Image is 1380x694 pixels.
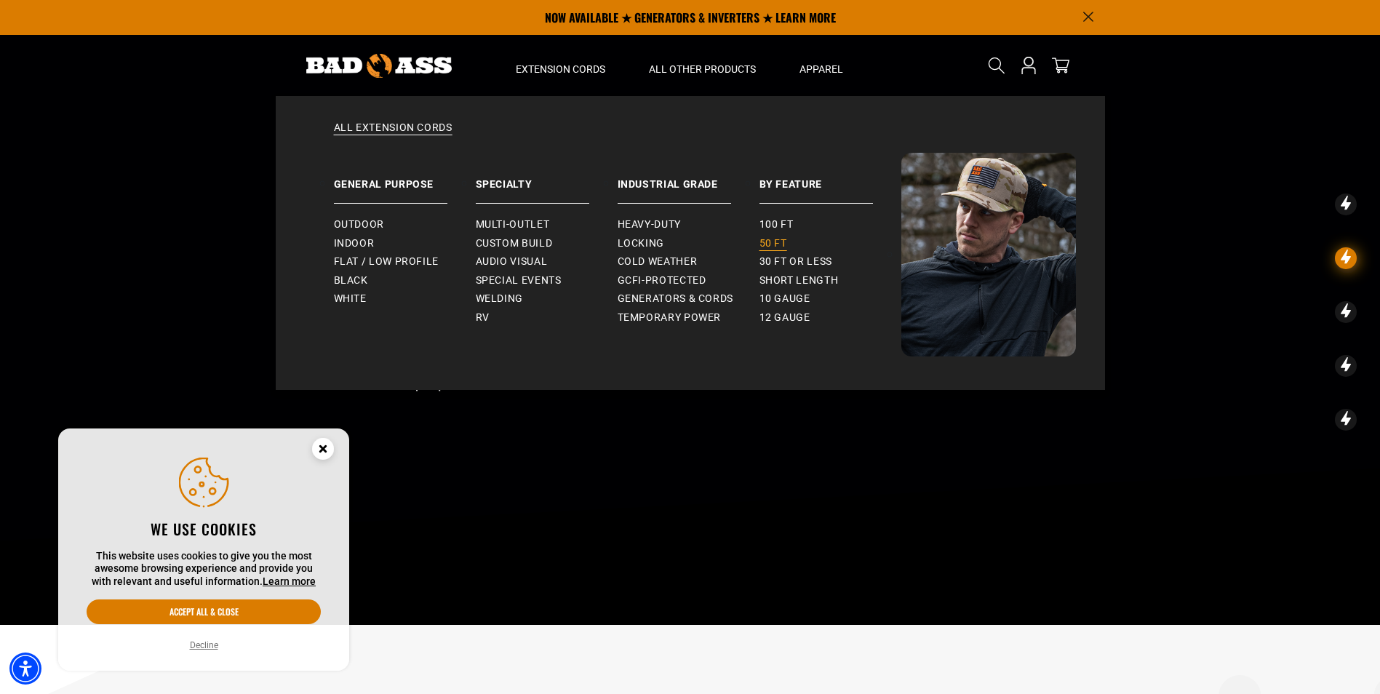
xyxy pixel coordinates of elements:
[759,274,839,287] span: Short Length
[476,255,548,268] span: Audio Visual
[334,215,476,234] a: Outdoor
[618,274,706,287] span: GCFI-Protected
[618,311,722,324] span: Temporary Power
[618,234,759,253] a: Locking
[334,252,476,271] a: Flat / Low Profile
[618,237,664,250] span: Locking
[476,311,490,324] span: RV
[759,218,794,231] span: 100 ft
[759,237,787,250] span: 50 ft
[759,234,901,253] a: 50 ft
[334,234,476,253] a: Indoor
[476,215,618,234] a: Multi-Outlet
[759,311,810,324] span: 12 gauge
[306,54,452,78] img: Bad Ass Extension Cords
[618,308,759,327] a: Temporary Power
[476,237,553,250] span: Custom Build
[334,292,367,306] span: White
[87,599,321,624] button: Accept all & close
[627,35,778,96] summary: All Other Products
[476,308,618,327] a: RV
[1017,35,1040,96] a: Open this option
[901,153,1076,356] img: Bad Ass Extension Cords
[334,290,476,308] a: White
[759,292,810,306] span: 10 gauge
[759,255,832,268] span: 30 ft or less
[186,638,223,653] button: Decline
[799,63,843,76] span: Apparel
[334,271,476,290] a: Black
[649,63,756,76] span: All Other Products
[476,271,618,290] a: Special Events
[618,153,759,204] a: Industrial Grade
[476,252,618,271] a: Audio Visual
[87,519,321,538] h2: We use cookies
[58,428,349,671] aside: Cookie Consent
[618,218,681,231] span: Heavy-Duty
[618,255,698,268] span: Cold Weather
[778,35,865,96] summary: Apparel
[9,653,41,685] div: Accessibility Menu
[618,271,759,290] a: GCFI-Protected
[263,575,316,587] a: This website uses cookies to give you the most awesome browsing experience and provide you with r...
[476,290,618,308] a: Welding
[87,550,321,589] p: This website uses cookies to give you the most awesome browsing experience and provide you with r...
[759,308,901,327] a: 12 gauge
[476,292,523,306] span: Welding
[618,215,759,234] a: Heavy-Duty
[334,255,439,268] span: Flat / Low Profile
[476,274,562,287] span: Special Events
[476,153,618,204] a: Specialty
[334,274,368,287] span: Black
[618,252,759,271] a: Cold Weather
[759,215,901,234] a: 100 ft
[618,292,734,306] span: Generators & Cords
[759,271,901,290] a: Short Length
[985,54,1008,77] summary: Search
[1049,57,1072,74] a: cart
[334,153,476,204] a: General Purpose
[476,234,618,253] a: Custom Build
[759,252,901,271] a: 30 ft or less
[516,63,605,76] span: Extension Cords
[305,121,1076,153] a: All Extension Cords
[334,237,375,250] span: Indoor
[476,218,550,231] span: Multi-Outlet
[494,35,627,96] summary: Extension Cords
[618,290,759,308] a: Generators & Cords
[297,428,349,474] button: Close this option
[759,290,901,308] a: 10 gauge
[334,218,384,231] span: Outdoor
[759,153,901,204] a: By Feature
